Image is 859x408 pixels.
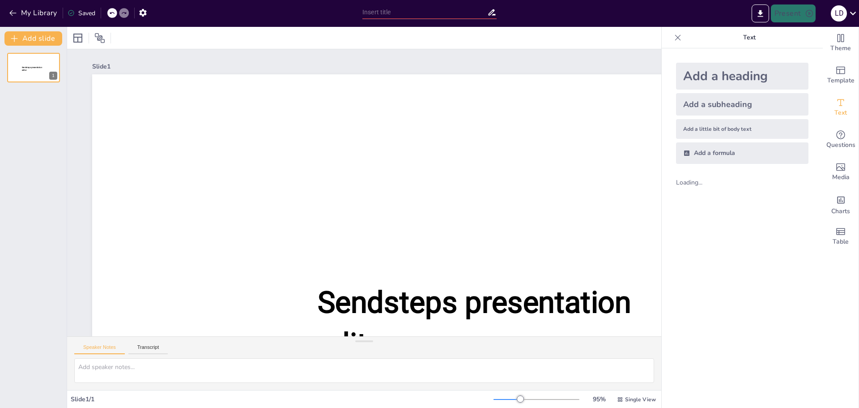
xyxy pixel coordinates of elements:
div: Add a little bit of body text [676,119,808,139]
span: Text [834,108,847,118]
div: Add a formula [676,142,808,164]
button: Export to PowerPoint [752,4,769,22]
div: Change the overall theme [823,27,859,59]
span: Table [833,237,849,247]
div: Loading... [676,178,718,187]
div: L D [831,5,847,21]
button: My Library [7,6,61,20]
div: Layout [71,31,85,45]
button: Add slide [4,31,62,46]
div: Slide 1 [92,62,812,71]
div: Add a table [823,220,859,253]
span: Sendsteps presentation editor [22,66,42,71]
div: Add a heading [676,63,808,90]
span: Single View [625,396,656,403]
div: Add text boxes [823,91,859,124]
p: Text [685,27,814,48]
span: Position [94,33,105,43]
button: Transcript [128,344,168,354]
div: Slide 1 / 1 [71,395,493,404]
div: Add a subheading [676,93,808,116]
span: Sendsteps presentation editor [318,285,631,361]
button: Speaker Notes [74,344,125,354]
span: Charts [831,206,850,216]
div: Get real-time input from your audience [823,124,859,156]
span: Template [827,76,855,86]
div: 1 [49,72,57,80]
button: Present [771,4,816,22]
div: 1 [7,53,60,82]
button: L D [831,4,847,22]
div: Add ready made slides [823,59,859,91]
input: Insert title [362,6,487,19]
span: Questions [826,140,855,150]
div: Saved [68,9,95,17]
div: 95 % [588,395,610,404]
div: Add images, graphics, shapes or video [823,156,859,188]
span: Media [832,172,850,182]
span: Theme [830,43,851,53]
div: Add charts and graphs [823,188,859,220]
